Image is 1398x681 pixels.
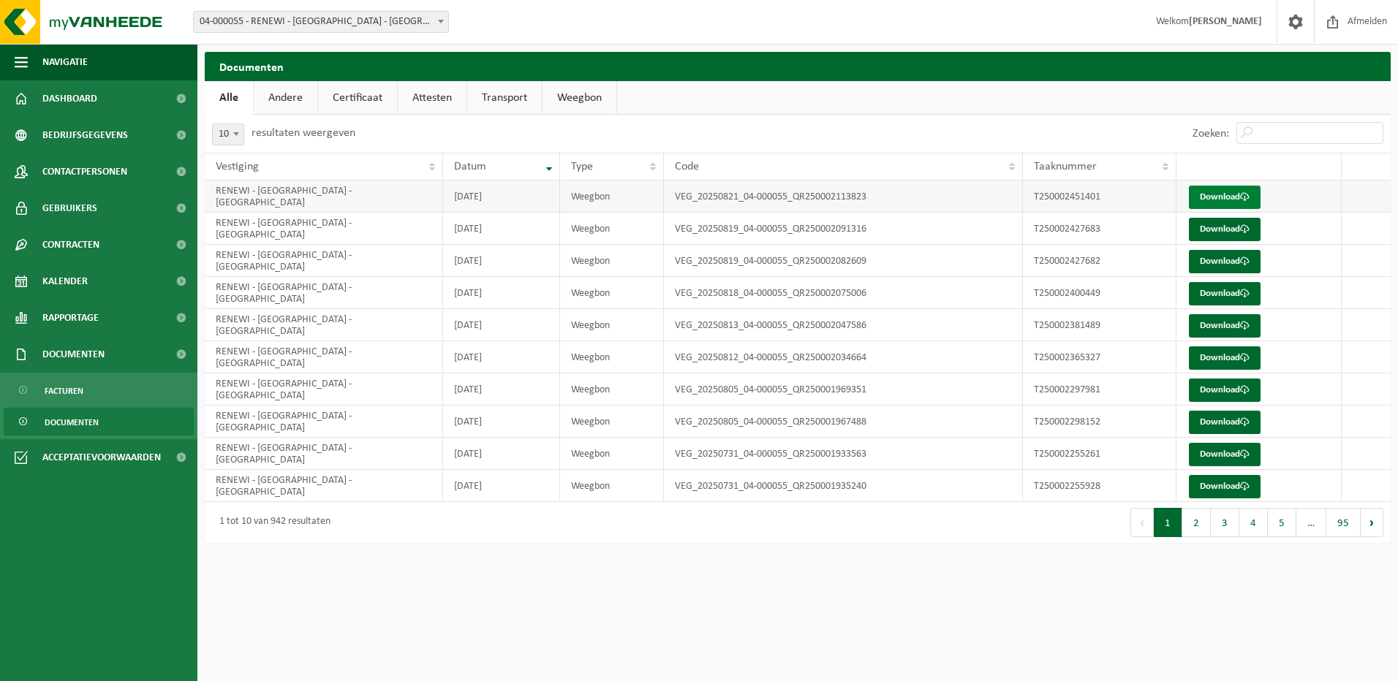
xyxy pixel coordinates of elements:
[205,309,443,341] td: RENEWI - [GEOGRAPHIC_DATA] - [GEOGRAPHIC_DATA]
[205,81,253,115] a: Alle
[1154,508,1182,537] button: 1
[560,373,664,406] td: Weegbon
[205,213,443,245] td: RENEWI - [GEOGRAPHIC_DATA] - [GEOGRAPHIC_DATA]
[560,309,664,341] td: Weegbon
[560,470,664,502] td: Weegbon
[1023,470,1176,502] td: T250002255928
[1034,161,1097,172] span: Taaknummer
[443,373,560,406] td: [DATE]
[205,52,1391,80] h2: Documenten
[1023,245,1176,277] td: T250002427682
[252,127,355,139] label: resultaten weergeven
[1189,250,1261,273] a: Download
[42,227,99,263] span: Contracten
[443,341,560,373] td: [DATE]
[443,309,560,341] td: [DATE]
[1023,406,1176,438] td: T250002298152
[664,373,1023,406] td: VEG_20250805_04-000055_QR250001969351
[664,277,1023,309] td: VEG_20250818_04-000055_QR250002075006
[1023,213,1176,245] td: T250002427683
[560,277,664,309] td: Weegbon
[205,180,443,213] td: RENEWI - [GEOGRAPHIC_DATA] - [GEOGRAPHIC_DATA]
[1189,186,1261,209] a: Download
[205,373,443,406] td: RENEWI - [GEOGRAPHIC_DATA] - [GEOGRAPHIC_DATA]
[254,81,317,115] a: Andere
[1023,373,1176,406] td: T250002297981
[4,376,194,404] a: Facturen
[42,117,128,153] span: Bedrijfsgegevens
[443,438,560,470] td: [DATE]
[4,408,194,435] a: Documenten
[1193,128,1229,140] label: Zoeken:
[1296,508,1326,537] span: …
[205,406,443,438] td: RENEWI - [GEOGRAPHIC_DATA] - [GEOGRAPHIC_DATA]
[443,180,560,213] td: [DATE]
[571,161,593,172] span: Type
[454,161,486,172] span: Datum
[216,161,259,172] span: Vestiging
[42,300,99,336] span: Rapportage
[1361,508,1383,537] button: Next
[543,81,616,115] a: Weegbon
[664,245,1023,277] td: VEG_20250819_04-000055_QR250002082609
[1189,346,1261,370] a: Download
[42,439,161,476] span: Acceptatievoorwaarden
[1239,508,1268,537] button: 4
[213,124,243,145] span: 10
[1189,475,1261,498] a: Download
[1023,438,1176,470] td: T250002255261
[212,123,244,145] span: 10
[443,277,560,309] td: [DATE]
[205,470,443,502] td: RENEWI - [GEOGRAPHIC_DATA] - [GEOGRAPHIC_DATA]
[1211,508,1239,537] button: 3
[1189,218,1261,241] a: Download
[675,161,699,172] span: Code
[318,81,397,115] a: Certificaat
[398,81,466,115] a: Attesten
[42,263,88,300] span: Kalender
[1189,443,1261,466] a: Download
[193,11,449,33] span: 04-000055 - RENEWI - BRUGGE - BRUGGE
[205,245,443,277] td: RENEWI - [GEOGRAPHIC_DATA] - [GEOGRAPHIC_DATA]
[45,377,83,405] span: Facturen
[560,438,664,470] td: Weegbon
[1189,16,1262,27] strong: [PERSON_NAME]
[1130,508,1154,537] button: Previous
[664,309,1023,341] td: VEG_20250813_04-000055_QR250002047586
[560,180,664,213] td: Weegbon
[194,12,448,32] span: 04-000055 - RENEWI - BRUGGE - BRUGGE
[45,408,99,436] span: Documenten
[443,213,560,245] td: [DATE]
[1189,314,1261,338] a: Download
[443,406,560,438] td: [DATE]
[664,406,1023,438] td: VEG_20250805_04-000055_QR250001967488
[560,341,664,373] td: Weegbon
[664,438,1023,470] td: VEG_20250731_04-000055_QR250001933563
[42,80,97,117] span: Dashboard
[1023,341,1176,373] td: T250002365327
[560,406,664,438] td: Weegbon
[560,245,664,277] td: Weegbon
[1023,309,1176,341] td: T250002381489
[560,213,664,245] td: Weegbon
[664,341,1023,373] td: VEG_20250812_04-000055_QR250002034664
[1326,508,1361,537] button: 95
[664,180,1023,213] td: VEG_20250821_04-000055_QR250002113823
[1189,411,1261,434] a: Download
[42,190,97,227] span: Gebruikers
[1023,277,1176,309] td: T250002400449
[664,213,1023,245] td: VEG_20250819_04-000055_QR250002091316
[1023,180,1176,213] td: T250002451401
[42,153,127,190] span: Contactpersonen
[1189,282,1261,305] a: Download
[205,438,443,470] td: RENEWI - [GEOGRAPHIC_DATA] - [GEOGRAPHIC_DATA]
[212,509,330,536] div: 1 tot 10 van 942 resultaten
[664,470,1023,502] td: VEG_20250731_04-000055_QR250001935240
[1189,378,1261,402] a: Download
[443,470,560,502] td: [DATE]
[205,277,443,309] td: RENEWI - [GEOGRAPHIC_DATA] - [GEOGRAPHIC_DATA]
[42,44,88,80] span: Navigatie
[1268,508,1296,537] button: 5
[467,81,542,115] a: Transport
[443,245,560,277] td: [DATE]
